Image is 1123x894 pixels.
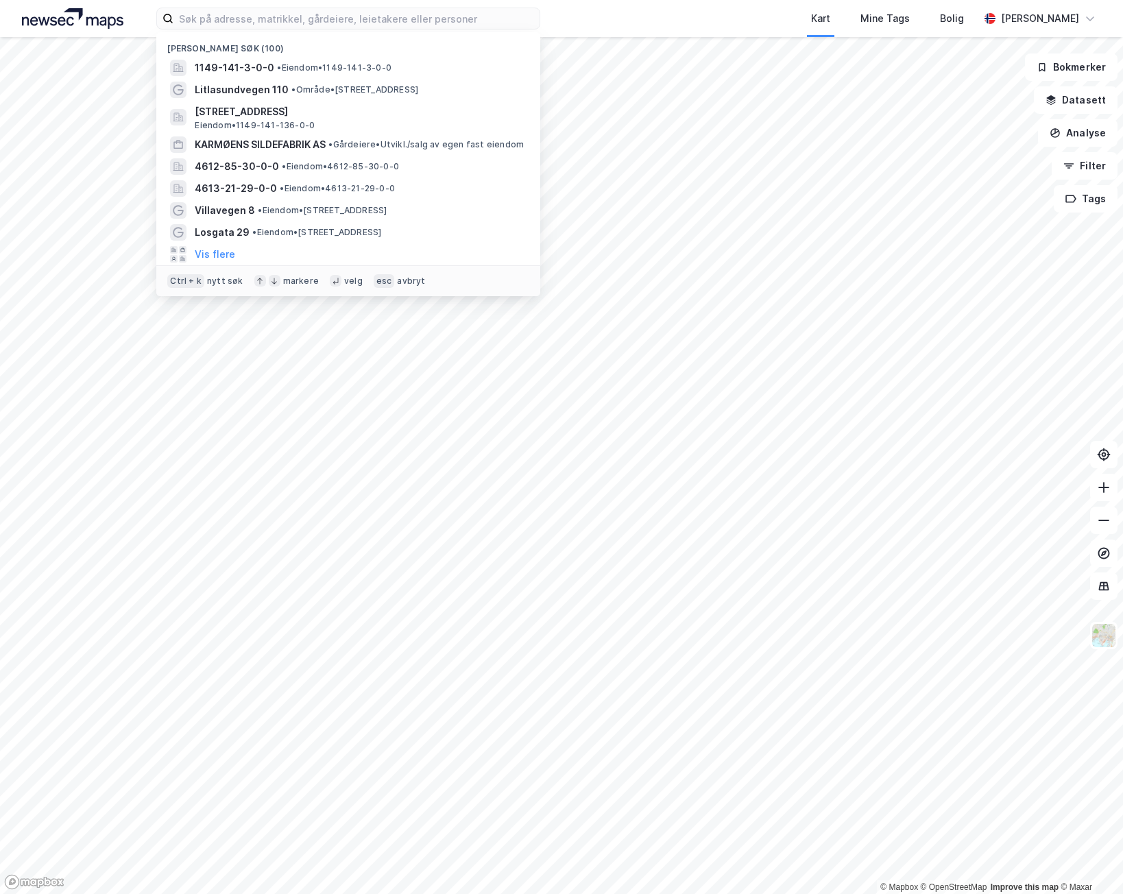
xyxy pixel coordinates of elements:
[1054,828,1123,894] iframe: Chat Widget
[195,60,274,76] span: 1149-141-3-0-0
[1025,53,1118,81] button: Bokmerker
[258,205,262,215] span: •
[328,139,524,150] span: Gårdeiere • Utvikl./salg av egen fast eiendom
[280,183,395,194] span: Eiendom • 4613-21-29-0-0
[277,62,281,73] span: •
[1091,623,1117,649] img: Z
[344,276,363,287] div: velg
[195,246,235,263] button: Vis flere
[4,874,64,890] a: Mapbox homepage
[282,161,399,172] span: Eiendom • 4612-85-30-0-0
[991,882,1059,892] a: Improve this map
[1001,10,1079,27] div: [PERSON_NAME]
[283,276,319,287] div: markere
[22,8,123,29] img: logo.a4113a55bc3d86da70a041830d287a7e.svg
[880,882,918,892] a: Mapbox
[207,276,243,287] div: nytt søk
[252,227,256,237] span: •
[173,8,540,29] input: Søk på adresse, matrikkel, gårdeiere, leietakere eller personer
[195,82,289,98] span: Litlasundvegen 110
[860,10,910,27] div: Mine Tags
[1054,828,1123,894] div: Kontrollprogram for chat
[280,183,284,193] span: •
[195,120,315,131] span: Eiendom • 1149-141-136-0-0
[940,10,964,27] div: Bolig
[1038,119,1118,147] button: Analyse
[811,10,830,27] div: Kart
[291,84,418,95] span: Område • [STREET_ADDRESS]
[374,274,395,288] div: esc
[195,136,326,153] span: KARMØENS SILDEFABRIK AS
[167,274,204,288] div: Ctrl + k
[1052,152,1118,180] button: Filter
[156,32,540,57] div: [PERSON_NAME] søk (100)
[282,161,286,171] span: •
[397,276,425,287] div: avbryt
[921,882,987,892] a: OpenStreetMap
[195,104,524,120] span: [STREET_ADDRESS]
[195,158,279,175] span: 4612-85-30-0-0
[291,84,295,95] span: •
[1054,185,1118,213] button: Tags
[1034,86,1118,114] button: Datasett
[277,62,391,73] span: Eiendom • 1149-141-3-0-0
[258,205,387,216] span: Eiendom • [STREET_ADDRESS]
[195,180,277,197] span: 4613-21-29-0-0
[252,227,381,238] span: Eiendom • [STREET_ADDRESS]
[328,139,333,149] span: •
[195,224,250,241] span: Losgata 29
[195,202,255,219] span: Villavegen 8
